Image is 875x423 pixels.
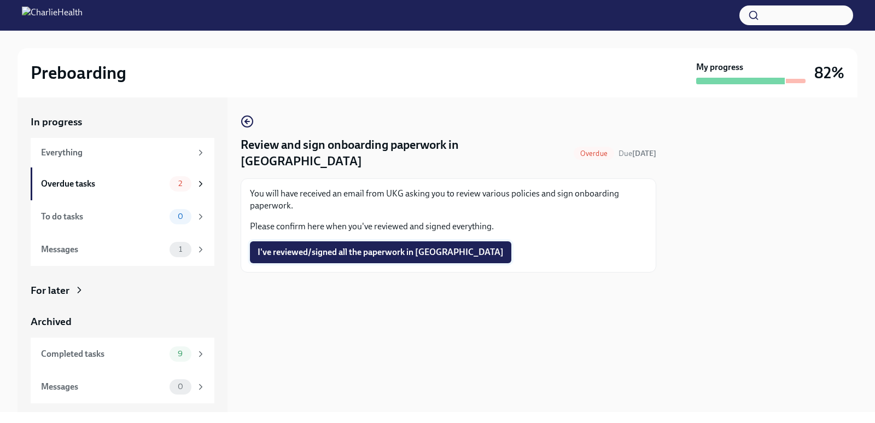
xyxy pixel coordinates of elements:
span: August 24th, 2025 09:00 [619,148,656,159]
a: Archived [31,315,214,329]
a: In progress [31,115,214,129]
span: 0 [171,383,190,391]
h4: Review and sign onboarding paperwork in [GEOGRAPHIC_DATA] [241,137,569,170]
span: 0 [171,212,190,221]
a: To do tasks0 [31,200,214,233]
span: 9 [171,350,189,358]
div: To do tasks [41,211,165,223]
span: I've reviewed/signed all the paperwork in [GEOGRAPHIC_DATA] [258,247,504,258]
div: Everything [41,147,191,159]
a: Completed tasks9 [31,338,214,370]
div: Completed tasks [41,348,165,360]
a: Overdue tasks2 [31,167,214,200]
p: You will have received an email from UKG asking you to review various policies and sign onboardin... [250,188,647,212]
a: Messages1 [31,233,214,266]
div: For later [31,283,69,298]
div: Overdue tasks [41,178,165,190]
strong: [DATE] [632,149,656,158]
div: Messages [41,244,165,256]
span: 1 [172,245,189,253]
button: I've reviewed/signed all the paperwork in [GEOGRAPHIC_DATA] [250,241,511,263]
span: Overdue [574,149,614,158]
img: CharlieHealth [22,7,83,24]
span: Due [619,149,656,158]
h2: Preboarding [31,62,126,84]
h3: 82% [814,63,844,83]
p: Please confirm here when you've reviewed and signed everything. [250,221,647,233]
a: For later [31,283,214,298]
a: Everything [31,138,214,167]
a: Messages0 [31,370,214,403]
span: 2 [172,179,189,188]
strong: My progress [696,61,743,73]
div: Messages [41,381,165,393]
